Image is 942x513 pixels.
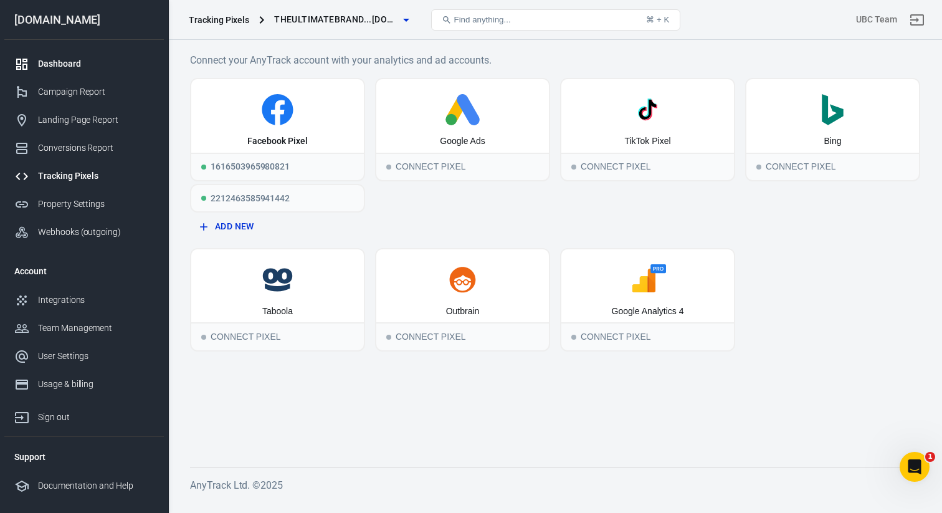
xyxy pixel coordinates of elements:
a: Facebook PixelRunning1616503965980821 [190,78,365,181]
span: Find anything... [454,15,511,24]
div: Connect Pixel [746,153,919,180]
div: Account id: f94l6qZq [856,13,897,26]
span: Connect Pixel [386,335,391,340]
a: Sign out [902,5,932,35]
span: Running [201,196,206,201]
button: Google Analytics 4Connect PixelConnect Pixel [560,248,735,352]
div: Conversions Report [38,141,154,155]
div: TikTok Pixel [624,135,670,148]
div: Tracking Pixels [189,14,249,26]
div: Usage & billing [38,378,154,391]
div: Connect Pixel [561,322,734,350]
a: Running2212463585941442 [190,184,365,213]
div: Bing [824,135,841,148]
a: Property Settings [4,190,164,218]
span: Running [201,165,206,170]
div: Connect Pixel [376,322,549,350]
span: theultimatebrandingcourse.com [274,12,399,27]
button: theultimatebrand...[DOMAIN_NAME] [269,8,414,31]
div: Google Analytics 4 [612,305,684,318]
a: Landing Page Report [4,106,164,134]
div: ⌘ + K [646,15,669,24]
div: Facebook Pixel [247,135,307,148]
div: Documentation and Help [38,479,154,492]
a: Webhooks (outgoing) [4,218,164,246]
div: 2212463585941442 [191,185,364,211]
span: Connect Pixel [386,165,391,170]
a: User Settings [4,342,164,370]
div: Connect Pixel [376,153,549,180]
a: Sign out [4,398,164,431]
div: Connect Pixel [191,322,364,350]
a: Team Management [4,314,164,342]
div: Webhooks (outgoing) [38,226,154,239]
button: OutbrainConnect PixelConnect Pixel [375,248,550,352]
div: Taboola [262,305,293,318]
a: Campaign Report [4,78,164,106]
div: User Settings [38,350,154,363]
div: Landing Page Report [38,113,154,127]
h6: AnyTrack Ltd. © 2025 [190,477,920,493]
div: [DOMAIN_NAME] [4,14,164,26]
a: Dashboard [4,50,164,78]
div: Connect Pixel [561,153,734,180]
button: Find anything...⌘ + K [431,9,680,31]
div: Team Management [38,322,154,335]
button: TikTok PixelConnect PixelConnect Pixel [560,78,735,181]
li: Account [4,256,164,286]
div: 1616503965980821 [191,153,364,180]
div: Campaign Report [38,85,154,98]
button: TaboolaConnect PixelConnect Pixel [190,248,365,352]
div: Google Ads [440,135,485,148]
button: Add New [195,215,360,238]
a: Tracking Pixels [4,162,164,190]
div: Property Settings [38,198,154,211]
a: Usage & billing [4,370,164,398]
div: Outbrain [446,305,480,318]
span: Connect Pixel [571,335,576,340]
a: Conversions Report [4,134,164,162]
iframe: Intercom live chat [900,452,930,482]
div: Sign out [38,411,154,424]
span: 1 [925,452,935,462]
span: Connect Pixel [571,165,576,170]
li: Support [4,442,164,472]
h6: Connect your AnyTrack account with your analytics and ad accounts. [190,52,920,68]
div: Integrations [38,294,154,307]
span: Connect Pixel [201,335,206,340]
div: Dashboard [38,57,154,70]
a: Integrations [4,286,164,314]
span: Connect Pixel [756,165,761,170]
div: Tracking Pixels [38,170,154,183]
button: BingConnect PixelConnect Pixel [745,78,920,181]
button: Google AdsConnect PixelConnect Pixel [375,78,550,181]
